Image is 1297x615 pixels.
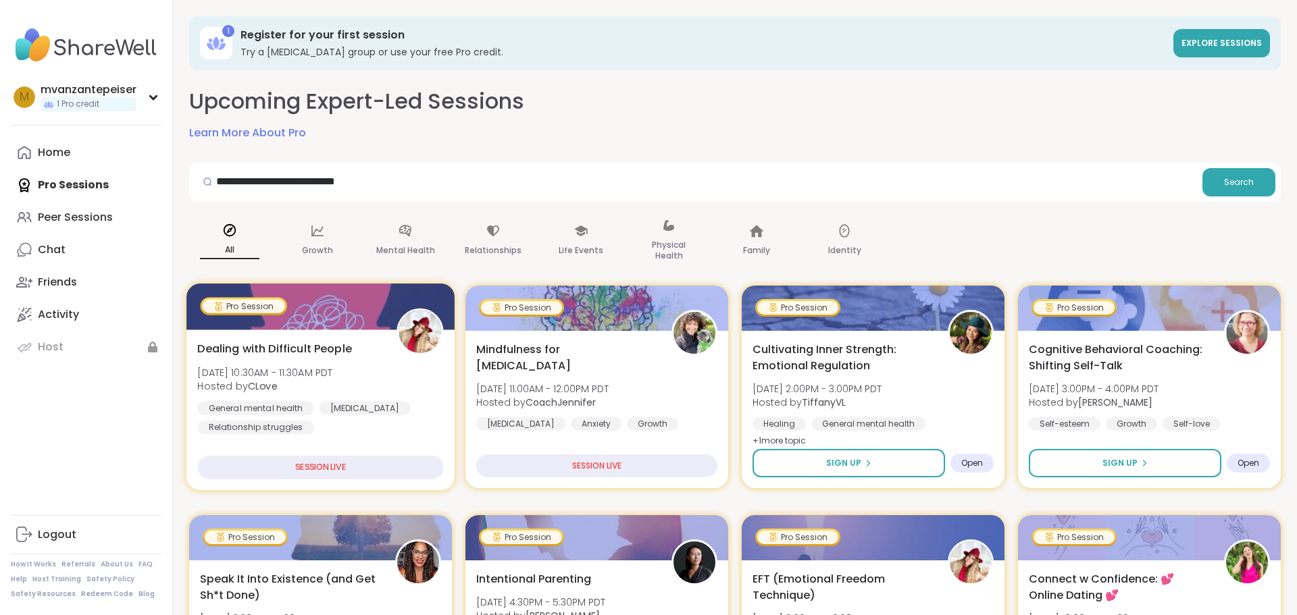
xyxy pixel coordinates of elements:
span: m [20,88,29,106]
div: 1 [222,25,234,37]
a: How It Works [11,560,56,569]
div: Growth [627,417,678,431]
img: natashamnurse [397,541,439,583]
p: Relationships [465,242,522,259]
p: Growth [302,242,333,259]
b: TiffanyVL [802,396,846,409]
span: EFT (Emotional Freedom Technique) [753,571,933,604]
img: CoachJennifer [673,312,715,354]
div: Pro Session [481,301,562,315]
a: FAQ [138,560,153,569]
a: Safety Resources [11,589,76,599]
span: [DATE] 11:00AM - 12:00PM PDT [476,382,609,396]
h3: Register for your first session [240,28,1165,43]
a: Host [11,331,161,363]
span: Mindfulness for [MEDICAL_DATA] [476,342,657,374]
div: Relationship struggles [197,421,313,434]
a: Logout [11,518,161,551]
a: Blog [138,589,155,599]
div: Pro Session [205,531,286,544]
a: Help [11,574,27,584]
p: Physical Health [639,237,698,264]
span: Cultivating Inner Strength: Emotional Regulation [753,342,933,374]
div: SESSION LIVE [476,454,717,477]
span: Dealing with Difficult People [197,340,351,356]
span: 1 Pro credit [57,99,99,110]
p: Mental Health [376,242,435,259]
img: Natasha [673,541,715,583]
a: Host Training [32,574,81,584]
div: [MEDICAL_DATA] [476,417,565,431]
span: [DATE] 4:30PM - 5:30PM PDT [476,595,605,609]
div: [MEDICAL_DATA] [320,401,411,415]
img: ShareWell Nav Logo [11,22,161,69]
p: Identity [828,242,861,259]
span: Hosted by [753,396,882,409]
a: Home [11,136,161,169]
div: Pro Session [757,531,838,544]
span: [DATE] 10:30AM - 11:30AM PDT [197,365,332,379]
h3: Try a [MEDICAL_DATA] group or use your free Pro credit. [240,45,1165,59]
a: Safety Policy [86,574,134,584]
p: Family [743,242,770,259]
p: All [200,242,259,259]
div: Home [38,145,70,160]
a: About Us [101,560,133,569]
div: mvanzantepeiser [41,82,136,97]
div: Host [38,340,63,354]
a: Friends [11,266,161,298]
span: Hosted by [197,379,332,393]
a: Activity [11,298,161,331]
a: Redeem Code [81,589,133,599]
div: Peer Sessions [38,210,113,225]
b: CoachJennifer [526,396,596,409]
div: Activity [38,307,79,322]
div: Friends [38,275,77,290]
div: Pro Session [757,301,838,315]
span: Intentional Parenting [476,571,591,587]
a: Referrals [61,560,95,569]
h2: Upcoming Expert-Led Sessions [189,86,524,117]
div: General mental health [811,417,925,431]
span: Hosted by [476,396,609,409]
img: CLove [399,311,441,353]
div: SESSION LIVE [197,456,443,479]
span: Sign Up [826,457,861,469]
span: Speak It Into Existence (and Get Sh*t Done) [200,571,380,604]
div: Pro Session [203,299,285,313]
a: Learn More About Pro [189,125,306,141]
p: Life Events [559,242,603,259]
div: Pro Session [481,531,562,544]
div: Anxiety [571,417,621,431]
div: Logout [38,527,76,542]
span: [DATE] 2:00PM - 3:00PM PDT [753,382,882,396]
b: CLove [248,379,278,393]
button: Sign Up [753,449,945,477]
a: Peer Sessions [11,201,161,234]
div: General mental health [197,401,313,415]
a: Chat [11,234,161,266]
div: Healing [753,417,806,431]
div: Chat [38,242,66,257]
